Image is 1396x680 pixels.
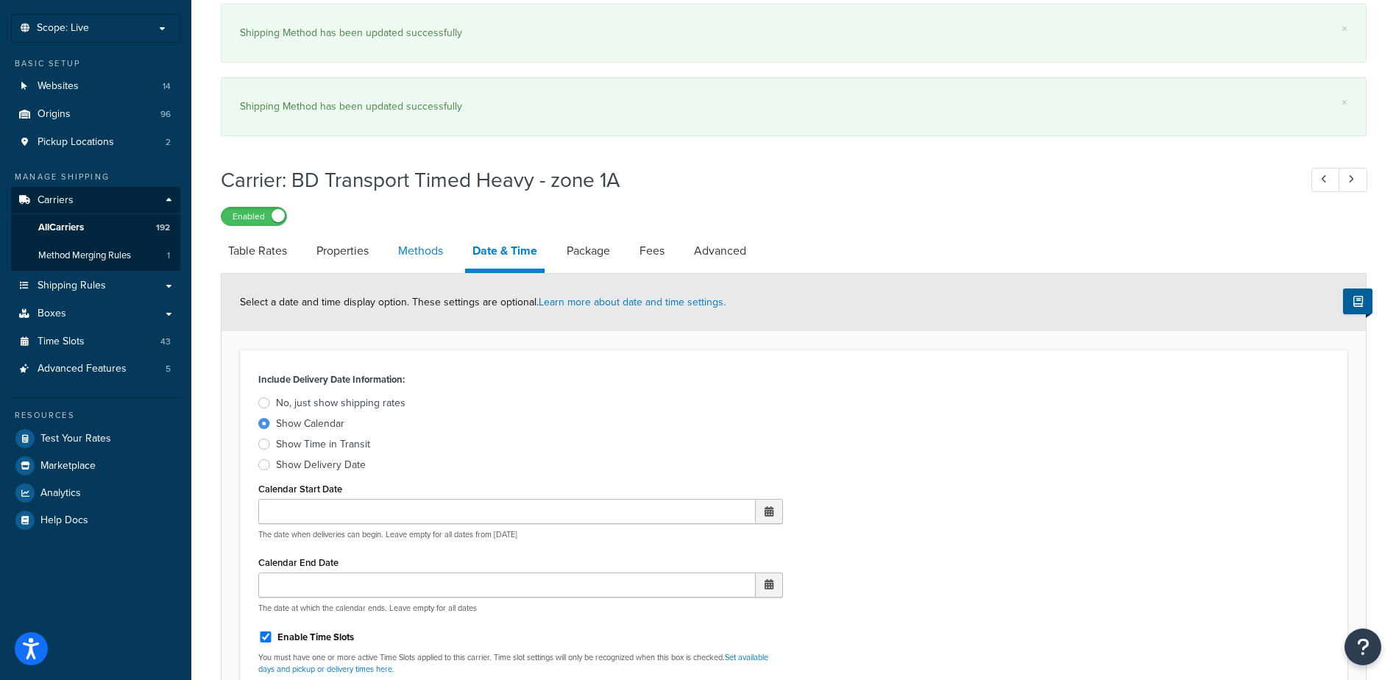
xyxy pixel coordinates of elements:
[258,603,783,614] p: The date at which the calendar ends. Leave empty for all dates
[11,101,180,128] a: Origins96
[1339,168,1367,192] a: Next Record
[38,222,84,234] span: All Carriers
[258,557,339,568] label: Calendar End Date
[222,208,286,225] label: Enabled
[391,233,450,269] a: Methods
[1343,288,1372,314] button: Show Help Docs
[11,73,180,100] a: Websites14
[632,233,672,269] a: Fees
[38,108,71,121] span: Origins
[38,308,66,320] span: Boxes
[240,23,1347,43] div: Shipping Method has been updated successfully
[167,249,170,262] span: 1
[258,529,783,540] p: The date when deliveries can begin. Leave empty for all dates from [DATE]
[240,96,1347,117] div: Shipping Method has been updated successfully
[11,355,180,383] a: Advanced Features5
[38,194,74,207] span: Carriers
[38,136,114,149] span: Pickup Locations
[11,425,180,452] a: Test Your Rates
[276,396,405,411] div: No, just show shipping rates
[11,171,180,183] div: Manage Shipping
[11,328,180,355] li: Time Slots
[559,233,617,269] a: Package
[38,249,131,262] span: Method Merging Rules
[1311,168,1340,192] a: Previous Record
[11,187,180,214] a: Carriers
[38,280,106,292] span: Shipping Rules
[687,233,754,269] a: Advanced
[11,300,180,327] a: Boxes
[156,222,170,234] span: 192
[163,80,171,93] span: 14
[11,242,180,269] a: Method Merging Rules1
[11,409,180,422] div: Resources
[1344,628,1381,665] button: Open Resource Center
[11,129,180,156] a: Pickup Locations2
[465,233,545,273] a: Date & Time
[11,328,180,355] a: Time Slots43
[258,652,783,675] p: You must have one or more active Time Slots applied to this carrier. Time slot settings will only...
[11,57,180,70] div: Basic Setup
[38,336,85,348] span: Time Slots
[309,233,376,269] a: Properties
[539,294,726,310] a: Learn more about date and time settings.
[160,108,171,121] span: 96
[160,336,171,348] span: 43
[166,363,171,375] span: 5
[1342,23,1347,35] a: ×
[258,369,405,390] label: Include Delivery Date Information:
[221,166,1284,194] h1: Carrier: BD Transport Timed Heavy - zone 1A
[11,187,180,271] li: Carriers
[258,484,342,495] label: Calendar Start Date
[40,487,81,500] span: Analytics
[221,233,294,269] a: Table Rates
[11,214,180,241] a: AllCarriers192
[166,136,171,149] span: 2
[11,101,180,128] li: Origins
[11,73,180,100] li: Websites
[11,507,180,534] a: Help Docs
[276,437,370,452] div: Show Time in Transit
[38,80,79,93] span: Websites
[276,417,344,431] div: Show Calendar
[11,129,180,156] li: Pickup Locations
[11,453,180,479] a: Marketplace
[38,363,127,375] span: Advanced Features
[40,460,96,472] span: Marketplace
[40,514,88,527] span: Help Docs
[11,272,180,300] a: Shipping Rules
[37,22,89,35] span: Scope: Live
[258,651,768,674] a: Set available days and pickup or delivery times here.
[1342,96,1347,108] a: ×
[40,433,111,445] span: Test Your Rates
[11,355,180,383] li: Advanced Features
[11,480,180,506] a: Analytics
[276,458,366,472] div: Show Delivery Date
[11,242,180,269] li: Method Merging Rules
[240,294,726,310] span: Select a date and time display option. These settings are optional.
[277,631,354,644] label: Enable Time Slots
